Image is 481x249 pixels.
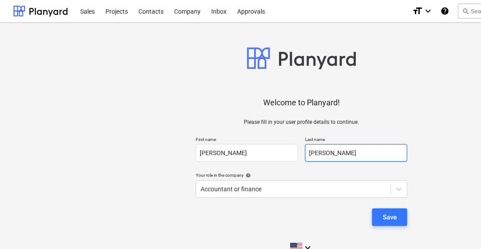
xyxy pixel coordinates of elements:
p: Last name [305,137,407,144]
i: format_size [412,6,423,16]
input: Last name [305,144,407,162]
div: Save [383,212,397,223]
iframe: Chat Widget [437,207,481,249]
input: First name [196,144,298,162]
span: search [462,7,469,15]
p: First name [196,137,298,144]
div: Your role in the company [196,172,407,178]
i: keyboard_arrow_down [423,6,433,16]
p: Please fill in your user profile details to continue. [244,119,359,126]
i: Knowledge base [440,6,449,16]
p: Welcome to Planyard! [263,97,340,108]
span: help [244,173,251,178]
button: Save [372,208,407,226]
